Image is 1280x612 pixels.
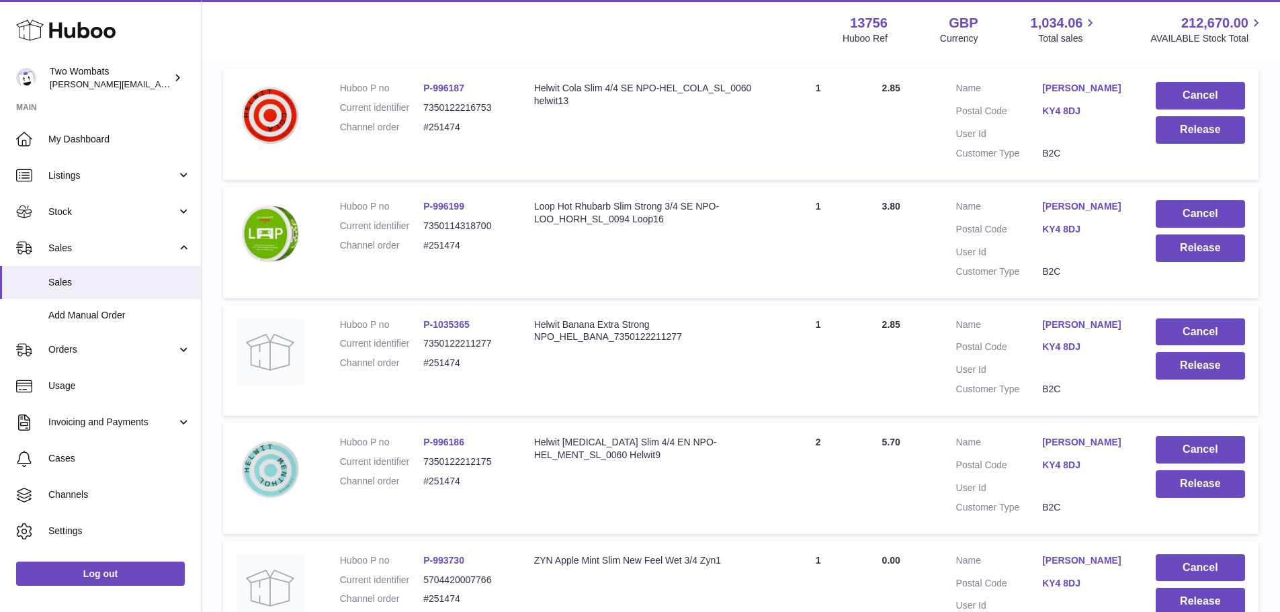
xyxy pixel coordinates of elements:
dt: Channel order [340,357,423,369]
a: KY4 8DJ [1042,105,1129,118]
div: Helwit Cola Slim 4/4 SE NPO-HEL_COLA_SL_0060 helwit13 [534,82,755,107]
span: 3.80 [882,201,900,212]
dt: Postal Code [956,223,1043,239]
dt: Name [956,200,1043,216]
dt: Customer Type [956,501,1043,514]
dt: Channel order [340,239,423,252]
dt: Postal Code [956,105,1043,121]
span: Cases [48,452,191,465]
dt: Name [956,318,1043,335]
span: 2.85 [882,319,900,330]
span: 2.85 [882,83,900,93]
img: Helwit_Menthol_Slim_4_4_Nicotine_Pouches-7350122212175.webp [237,436,304,503]
dt: User Id [956,246,1043,259]
a: [PERSON_NAME] [1042,554,1129,567]
dt: User Id [956,599,1043,612]
dt: User Id [956,363,1043,376]
button: Release [1156,234,1245,262]
div: Currency [940,32,978,45]
dt: Postal Code [956,577,1043,593]
button: Cancel [1156,318,1245,346]
td: 1 [768,69,869,180]
span: Listings [48,169,177,182]
dd: 7350122211277 [423,337,507,350]
dt: Current identifier [340,574,423,586]
img: no-photo.jpg [237,318,304,386]
button: Cancel [1156,200,1245,228]
a: P-996186 [423,437,464,447]
button: Release [1156,352,1245,380]
dt: Huboo P no [340,554,423,567]
dt: Current identifier [340,101,423,114]
div: Loop Hot Rhubarb Slim Strong 3/4 SE NPO-LOO_HORH_SL_0094 Loop16 [534,200,755,226]
span: 0.00 [882,555,900,566]
dt: Current identifier [340,220,423,232]
span: 1,034.06 [1031,14,1083,32]
a: [PERSON_NAME] [1042,436,1129,449]
dt: User Id [956,128,1043,140]
dt: Channel order [340,475,423,488]
strong: GBP [949,14,978,32]
img: Loop_Hot_Rhubarb_Slim_Strong_3_4_Nicotine_Pouches-7350114318700.webp [237,200,304,267]
img: Helwit_Cola_Slim_4_4_Nicotine_Pouches-7350122216753.webp [237,82,304,149]
dd: 7350122216753 [423,101,507,114]
dt: Huboo P no [340,82,423,95]
a: P-1035365 [423,319,470,330]
dt: Customer Type [956,265,1043,278]
dt: Huboo P no [340,318,423,331]
dt: Name [956,554,1043,570]
dd: #251474 [423,239,507,252]
button: Release [1156,116,1245,144]
td: 2 [768,423,869,534]
dd: B2C [1042,383,1129,396]
a: P-996199 [423,201,464,212]
a: P-993730 [423,555,464,566]
dt: Postal Code [956,341,1043,357]
div: Helwit Banana Extra Strong NPO_HEL_BANA_7350122211277 [534,318,755,344]
span: Stock [48,206,177,218]
span: 5.70 [882,437,900,447]
dt: Customer Type [956,383,1043,396]
a: KY4 8DJ [1042,459,1129,472]
div: Helwit [MEDICAL_DATA] Slim 4/4 EN NPO-HEL_MENT_SL_0060 Helwit9 [534,436,755,462]
dd: 5704420007766 [423,574,507,586]
dt: Current identifier [340,455,423,468]
span: AVAILABLE Stock Total [1150,32,1264,45]
span: My Dashboard [48,133,191,146]
button: Cancel [1156,82,1245,110]
span: Invoicing and Payments [48,416,177,429]
dd: 7350122212175 [423,455,507,468]
span: [PERSON_NAME][EMAIL_ADDRESS][PERSON_NAME][DOMAIN_NAME] [50,79,341,89]
span: Total sales [1038,32,1098,45]
a: [PERSON_NAME] [1042,200,1129,213]
span: Sales [48,242,177,255]
img: adam.randall@twowombats.com [16,68,36,88]
dt: Name [956,82,1043,98]
button: Cancel [1156,436,1245,464]
a: KY4 8DJ [1042,341,1129,353]
a: 212,670.00 AVAILABLE Stock Total [1150,14,1264,45]
dt: Channel order [340,593,423,605]
button: Cancel [1156,554,1245,582]
span: Usage [48,380,191,392]
dd: B2C [1042,501,1129,514]
a: Log out [16,562,185,586]
span: 212,670.00 [1181,14,1248,32]
span: Orders [48,343,177,356]
div: Two Wombats [50,65,171,91]
dd: B2C [1042,147,1129,160]
div: Huboo Ref [843,32,888,45]
a: [PERSON_NAME] [1042,82,1129,95]
dt: Huboo P no [340,200,423,213]
a: P-996187 [423,83,464,93]
dd: #251474 [423,475,507,488]
dt: Current identifier [340,337,423,350]
span: Sales [48,276,191,289]
a: [PERSON_NAME] [1042,318,1129,331]
strong: 13756 [850,14,888,32]
dt: Customer Type [956,147,1043,160]
div: ZYN Apple Mint Slim New Feel Wet 3/4 Zyn1 [534,554,755,567]
a: 1,034.06 Total sales [1031,14,1099,45]
dd: B2C [1042,265,1129,278]
dt: Channel order [340,121,423,134]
